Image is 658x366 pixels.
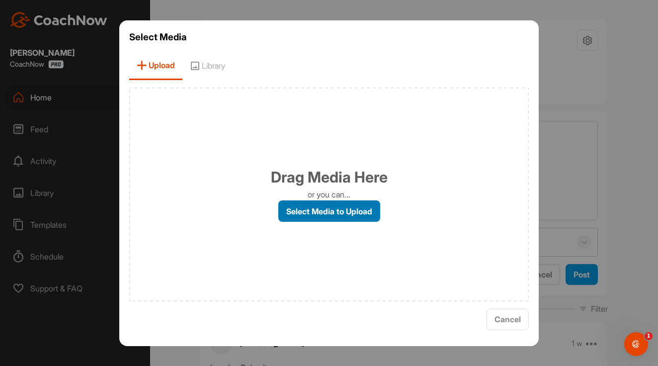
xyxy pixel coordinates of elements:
p: or you can... [308,188,350,200]
label: Select Media to Upload [278,200,380,222]
iframe: Intercom live chat [624,332,648,356]
button: Cancel [487,309,529,330]
h1: Drag Media Here [271,166,388,188]
span: Upload [129,52,182,80]
span: 1 [645,332,653,340]
h3: Select Media [129,30,529,44]
span: Cancel [494,314,521,324]
span: Library [182,52,233,80]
